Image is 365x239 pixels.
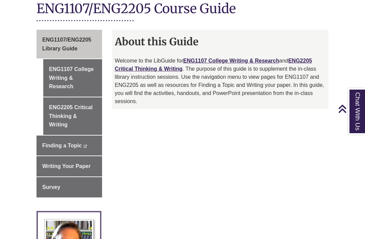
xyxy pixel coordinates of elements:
h2: About this Guide [112,33,329,50]
a: ENG2205 Critical Thinking & Writing [43,97,102,135]
span: ENG1107/ENG2205 Library Guide [42,37,91,51]
a: ENG1107 College Writing & Research [183,58,279,64]
a: ENG1107/ENG2205 Library Guide [36,30,102,58]
p: Welcome to the LibGuide for and . The purpose of this guide is to supplement the in-class library... [115,57,326,105]
i: This link opens in a new window [83,145,87,148]
span: Finding a Topic [42,143,82,148]
span: Writing Your Paper [42,163,91,169]
div: Guide Page Menu [36,30,102,197]
a: Back to Top [338,104,363,113]
h1: ENG1107/ENG2205 Course Guide [36,0,328,18]
a: ENG1107 College Writing & Research [43,59,102,97]
span: Survey [42,184,60,190]
a: Survey [36,177,102,197]
a: Writing Your Paper [36,156,102,176]
a: Finding a Topic [36,136,102,156]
